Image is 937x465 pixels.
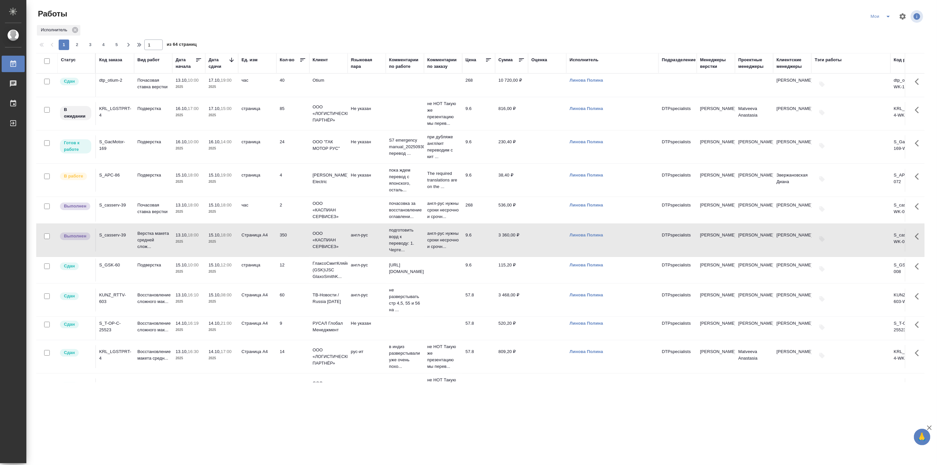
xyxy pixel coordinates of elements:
[72,40,82,50] button: 2
[209,78,221,83] p: 17.10,
[59,139,92,154] div: Исполнитель может приступить к работе
[209,298,235,305] p: 2025
[891,229,929,252] td: S_casserv-39-WK-012
[700,320,732,327] p: [PERSON_NAME]
[209,292,221,297] p: 15.10,
[99,232,131,238] div: S_casserv-39
[815,202,829,216] button: Добавить тэги
[773,259,811,282] td: [PERSON_NAME]
[348,378,386,401] td: рус-ит
[209,208,235,215] p: 2025
[99,105,131,119] div: KRL_LGSTPRT-4
[137,139,169,145] p: Подверстка
[570,173,603,178] a: Линова Полина
[59,202,92,211] div: Исполнитель завершил работу
[64,349,75,356] p: Сдан
[495,102,528,125] td: 816,00 ₽
[64,203,86,209] p: Выполнен
[462,378,495,401] td: 268
[59,172,92,181] div: Исполнитель выполняет работу
[221,321,232,326] p: 21:00
[348,288,386,312] td: англ-рус
[894,57,919,63] div: Код работы
[735,169,773,192] td: [PERSON_NAME]
[137,105,169,112] p: Подверстка
[137,57,160,63] div: Вид работ
[495,259,528,282] td: 115,20 ₽
[99,139,131,152] div: S_GacMotor-169
[773,102,811,125] td: [PERSON_NAME]
[815,77,829,92] button: Добавить тэги
[99,202,131,208] div: S_casserv-39
[111,41,122,48] span: 5
[59,292,92,301] div: Менеджер проверил работу исполнителя, передает ее на следующий этап
[659,317,697,340] td: DTPspecialists
[815,139,829,153] button: Добавить тэги
[659,169,697,192] td: DTPspecialists
[773,169,811,192] td: Звержановская Диана
[570,203,603,207] a: Линова Полина
[891,317,929,340] td: S_T-OP-C-25523-WK-011
[221,203,232,207] p: 18:00
[36,9,67,19] span: Работы
[735,259,773,282] td: [PERSON_NAME]
[176,106,188,111] p: 16.10,
[313,104,344,123] p: ООО «ЛОГИСТИЧЕСКИЙ ПАРТНЁР»
[238,102,276,125] td: страница
[221,173,232,178] p: 19:00
[137,230,169,250] p: Верстка макета средней слож...
[815,105,829,120] button: Добавить тэги
[276,345,309,368] td: 14
[37,25,80,36] div: Исполнитель
[348,317,386,340] td: Не указан
[427,100,459,127] p: не НОТ Такую же презентацию мы перев...
[659,102,697,125] td: DTPspecialists
[773,378,811,401] td: [PERSON_NAME]
[911,74,927,90] button: Здесь прячутся важные кнопки
[735,102,773,125] td: Matveeva Anastasia
[427,170,459,190] p: The required translations are on the ...
[176,145,202,152] p: 2025
[99,77,131,84] div: dtp_otium-2
[276,378,309,401] td: 1
[221,106,232,111] p: 15:00
[911,10,924,23] span: Посмотреть информацию
[221,139,232,144] p: 14:00
[389,262,421,275] p: [URL][DOMAIN_NAME]..
[348,229,386,252] td: англ-рус
[462,169,495,192] td: 9.6
[891,74,929,97] td: dtp_otium-2-WK-141
[280,57,295,63] div: Кол-во
[911,199,927,214] button: Здесь прячутся важные кнопки
[176,78,188,83] p: 13.10,
[700,202,732,208] p: [PERSON_NAME]
[777,57,808,70] div: Клиентские менеджеры
[389,343,421,370] p: в индиз разверстывали уже очень похо...
[570,349,603,354] a: Линова Полина
[137,348,169,362] p: Восстановление макета средн...
[389,200,421,220] p: почасовка за восстановление оглавлени...
[891,259,929,282] td: S_GSK-60-WK-008
[495,169,528,192] td: 38,40 ₽
[85,41,96,48] span: 3
[238,378,276,401] td: час
[815,57,842,63] div: Тэги работы
[41,27,70,33] p: Исполнитель
[137,77,169,90] p: Почасовая ставка верстки
[238,199,276,222] td: час
[662,57,696,63] div: Подразделение
[348,135,386,158] td: Не указан
[891,135,929,158] td: S_GacMotor-169-WK-021
[495,345,528,368] td: 809,20 ₽
[495,229,528,252] td: 3 360,00 ₽
[176,139,188,144] p: 16.10,
[176,112,202,119] p: 2025
[98,41,109,48] span: 4
[313,292,344,305] p: ТВ-Новости / Russia [DATE]
[531,57,547,63] div: Оценка
[313,77,344,84] p: Оtium
[209,268,235,275] p: 2025
[209,262,221,267] p: 15.10,
[462,317,495,340] td: 57.8
[238,345,276,368] td: Страница А4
